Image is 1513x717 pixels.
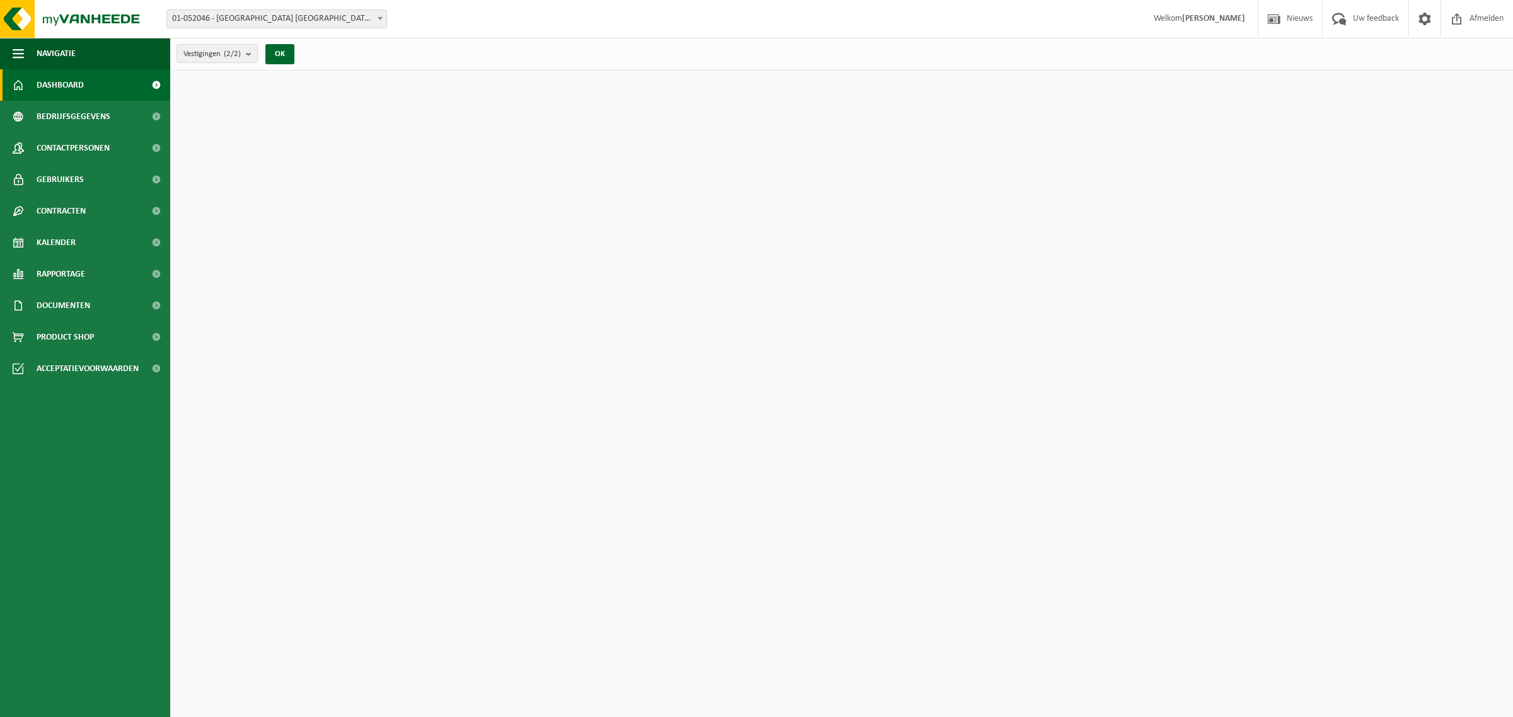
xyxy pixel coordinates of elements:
span: Rapportage [37,258,85,290]
span: Documenten [37,290,90,321]
span: Navigatie [37,38,76,69]
span: Bedrijfsgegevens [37,101,110,132]
span: 01-052046 - SAINT-GOBAIN ADFORS BELGIUM - BUGGENHOUT [167,10,386,28]
span: Contactpersonen [37,132,110,164]
span: Contracten [37,195,86,227]
span: Vestigingen [183,45,241,64]
button: OK [265,44,294,64]
span: Product Shop [37,321,94,353]
count: (2/2) [224,50,241,58]
span: Dashboard [37,69,84,101]
span: Acceptatievoorwaarden [37,353,139,384]
span: Kalender [37,227,76,258]
button: Vestigingen(2/2) [177,44,258,63]
strong: [PERSON_NAME] [1182,14,1245,23]
span: 01-052046 - SAINT-GOBAIN ADFORS BELGIUM - BUGGENHOUT [166,9,387,28]
span: Gebruikers [37,164,84,195]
